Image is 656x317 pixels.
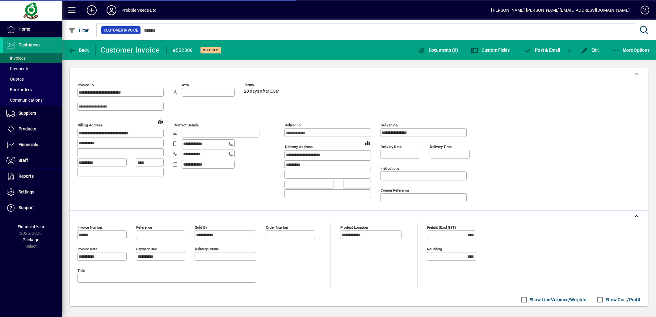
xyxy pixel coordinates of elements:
[68,28,89,33] span: Filter
[82,5,102,16] button: Add
[3,53,62,63] a: Invoices
[6,66,29,71] span: Payments
[3,137,62,153] a: Financials
[266,225,288,230] mat-label: Order number
[62,44,96,56] app-page-header-button: Back
[19,142,38,147] span: Financials
[3,106,62,121] a: Suppliers
[102,5,121,16] button: Profile
[381,123,397,127] mat-label: Deliver via
[427,225,456,230] mat-label: Freight (excl GST)
[579,44,601,56] button: Edit
[244,89,280,94] span: 20 days after EOM
[18,224,44,229] span: Financial Year
[104,27,138,33] span: Customer Invoice
[67,25,90,36] button: Filter
[173,45,193,55] div: #552008
[3,74,62,84] a: Quotes
[528,297,586,303] label: Show Line Volumes/Weights
[3,169,62,184] a: Reports
[19,205,34,210] span: Support
[340,225,368,230] mat-label: Product location
[78,247,97,251] mat-label: Invoice date
[155,116,165,126] a: View on map
[3,63,62,74] a: Payments
[78,268,85,273] mat-label: Title
[23,237,39,242] span: Package
[6,87,32,92] span: Backorders
[3,95,62,105] a: Communications
[3,84,62,95] a: Backorders
[491,5,630,15] div: [PERSON_NAME] [PERSON_NAME][EMAIL_ADDRESS][DOMAIN_NAME]
[471,48,510,53] span: Custom Fields
[244,83,281,87] span: Terms
[6,77,24,82] span: Quotes
[19,111,36,116] span: Suppliers
[524,48,560,53] span: ost & Email
[19,174,34,179] span: Reports
[195,225,207,230] mat-label: Sold by
[604,297,640,303] label: Show Cost/Profit
[3,121,62,137] a: Products
[416,44,460,56] button: Documents (0)
[636,1,648,21] a: Knowledge Base
[19,27,30,32] span: Home
[430,145,452,149] mat-label: Delivery time
[581,48,599,53] span: Edit
[3,184,62,200] a: Settings
[3,200,62,216] a: Support
[363,138,372,148] a: View on map
[521,44,563,56] button: Post & Email
[19,189,34,194] span: Settings
[469,44,511,56] button: Custom Fields
[68,48,89,53] span: Back
[285,123,301,127] mat-label: Deliver To
[136,247,157,251] mat-label: Payment due
[427,247,442,251] mat-label: Rounding
[19,42,40,47] span: Customers
[3,153,62,168] a: Staff
[381,188,409,192] mat-label: Courier Reference
[6,98,43,103] span: Communications
[121,5,157,15] div: Prebble Seeds Ltd
[611,44,651,56] button: More Options
[6,56,26,61] span: Invoices
[78,225,102,230] mat-label: Invoice number
[182,83,189,87] mat-label: Attn
[195,247,219,251] mat-label: Delivery status
[535,48,538,53] span: P
[136,225,152,230] mat-label: Reference
[100,45,160,55] div: Customer Invoice
[19,158,28,163] span: Staff
[3,22,62,37] a: Home
[203,48,219,52] span: On hold
[612,48,650,53] span: More Options
[381,166,399,171] mat-label: Instructions
[67,44,90,56] button: Back
[19,126,36,131] span: Products
[381,145,402,149] mat-label: Delivery date
[78,83,94,87] mat-label: Invoice To
[418,48,458,53] span: Documents (0)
